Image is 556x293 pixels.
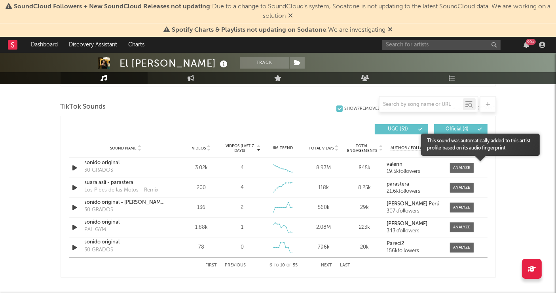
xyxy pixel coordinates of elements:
[388,27,393,33] span: Dismiss
[346,243,383,251] div: 20k
[85,159,167,167] a: sonido original
[346,184,383,192] div: 8.25k
[387,169,442,174] div: 19.5k followers
[309,146,334,151] span: Total Views
[241,184,244,192] div: 4
[123,37,150,53] a: Charts
[387,209,442,214] div: 307k followers
[380,127,416,132] span: UGC ( 51 )
[391,146,433,151] span: Author / Followers
[241,164,244,172] div: 4
[524,42,529,48] button: 99+
[346,144,378,153] span: Total Engagements
[225,263,246,268] button: Previous
[264,145,301,151] div: 6M Trend
[274,264,279,267] span: to
[85,218,167,226] a: sonido original
[110,146,137,151] span: Sound Name
[526,39,536,45] div: 99 +
[382,40,501,50] input: Search for artists
[14,4,550,19] span: : Due to a change to SoundCloud's system, Sodatone is not updating to the latest SoundCloud data....
[387,228,442,234] div: 343k followers
[240,57,289,69] button: Track
[387,241,442,247] a: Pareci2
[387,162,442,167] a: valenn
[387,241,404,246] strong: Pareci2
[120,57,230,70] div: El [PERSON_NAME]
[85,179,167,187] a: suara asli - parastera
[305,164,342,172] div: 8.93M
[387,221,427,226] strong: [PERSON_NAME]
[241,243,244,251] div: 0
[183,224,220,232] div: 1.88k
[387,182,442,187] a: parastera
[85,226,106,234] div: PAL GYM
[346,164,383,172] div: 845k
[387,182,409,187] strong: parastera
[85,246,114,254] div: 30 GRADOS
[346,204,383,212] div: 29k
[262,261,306,270] div: 6 10 55
[340,263,351,268] button: Last
[85,206,114,214] div: 30 GRADOS
[387,248,442,254] div: 156k followers
[305,243,342,251] div: 796k
[387,201,440,207] strong: [PERSON_NAME] Perú
[172,27,326,33] span: Spotify Charts & Playlists not updating on Sodatone
[305,184,342,192] div: 118k
[192,146,206,151] span: Videos
[172,27,385,33] span: : We are investigating
[206,263,217,268] button: First
[241,204,243,212] div: 2
[421,138,540,152] span: This sound was automatically added to this artist profile based on its audio fingerprint.
[387,221,442,227] a: [PERSON_NAME]
[85,167,114,174] div: 30 GRADOS
[85,199,167,207] a: sonido original - [PERSON_NAME] Perú
[85,238,167,246] a: sonido original
[183,164,220,172] div: 3.02k
[287,264,291,267] span: of
[183,204,220,212] div: 136
[439,127,476,132] span: Official ( 4 )
[375,124,428,134] button: UGC(51)
[305,224,342,232] div: 2.08M
[63,37,123,53] a: Discovery Assistant
[183,243,220,251] div: 78
[434,124,488,134] button: Official(4)
[380,101,463,108] input: Search by song name or URL
[241,224,243,232] div: 1
[183,184,220,192] div: 200
[321,263,332,268] button: Next
[224,144,256,153] span: Videos (last 7 days)
[288,13,293,19] span: Dismiss
[14,4,210,10] span: SoundCloud Followers + New SoundCloud Releases not updating
[387,162,402,167] strong: valenn
[387,201,442,207] a: [PERSON_NAME] Perú
[387,189,442,194] div: 21.6k followers
[305,204,342,212] div: 560k
[346,224,383,232] div: 223k
[25,37,63,53] a: Dashboard
[85,186,159,194] div: Los Pibes de las Motos - Remix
